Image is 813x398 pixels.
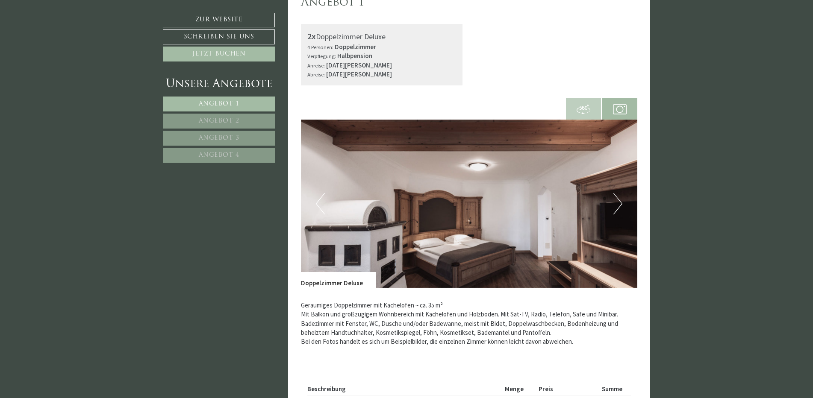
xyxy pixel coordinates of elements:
small: 4 Personen: [307,44,333,50]
span: Angebot 3 [199,135,239,141]
button: Previous [316,193,325,214]
p: Geräumiges Doppelzimmer mit Kachelofen ~ ca. 35 m² Mit Balkon und großzügigem Wohnbereich mit Kac... [301,301,638,346]
img: image [301,120,638,288]
th: Preis [535,383,598,395]
a: Jetzt buchen [163,47,275,61]
small: Verpflegung: [307,53,336,59]
small: Anreise: [307,62,325,69]
div: Unsere Angebote [163,76,275,92]
img: camera.svg [613,102,627,116]
th: Beschreibung [307,383,502,395]
b: Doppelzimmer [335,43,376,51]
button: Next [613,193,622,214]
a: Schreiben Sie uns [163,29,275,44]
b: [DATE][PERSON_NAME] [326,70,392,78]
div: Doppelzimmer Deluxe [307,30,457,43]
small: Abreise: [307,71,325,78]
span: Angebot 4 [199,152,239,158]
img: 360-grad.svg [577,102,590,116]
b: Halbpension [337,52,372,60]
div: Doppelzimmer Deluxe [301,272,376,287]
b: 2x [307,31,316,41]
div: Montis – Active Nature Spa [13,24,122,31]
th: Menge [501,383,535,395]
a: Zur Website [163,13,275,27]
span: Angebot 2 [199,118,239,124]
div: Guten Tag, wie können wir Ihnen helfen? [6,23,126,47]
th: Summe [598,383,631,395]
div: [DATE] [154,6,183,20]
b: [DATE][PERSON_NAME] [326,61,392,69]
span: Angebot 1 [199,101,239,107]
small: 16:21 [13,40,122,45]
button: Senden [281,225,337,240]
